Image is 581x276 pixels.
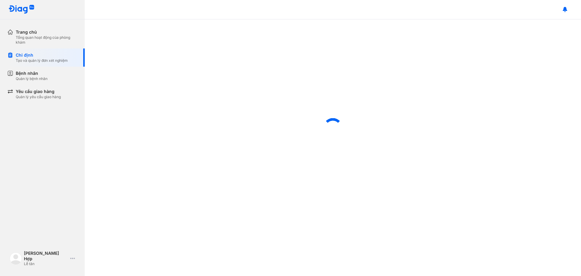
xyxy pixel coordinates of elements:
[16,88,61,95] div: Yêu cầu giao hàng
[16,95,61,99] div: Quản lý yêu cầu giao hàng
[10,252,22,264] img: logo
[16,58,68,63] div: Tạo và quản lý đơn xét nghiệm
[24,261,68,266] div: Lễ tân
[16,76,48,81] div: Quản lý bệnh nhân
[16,70,48,76] div: Bệnh nhân
[16,29,77,35] div: Trang chủ
[16,52,68,58] div: Chỉ định
[24,251,68,261] div: [PERSON_NAME] Hợp
[16,35,77,45] div: Tổng quan hoạt động của phòng khám
[8,5,34,14] img: logo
